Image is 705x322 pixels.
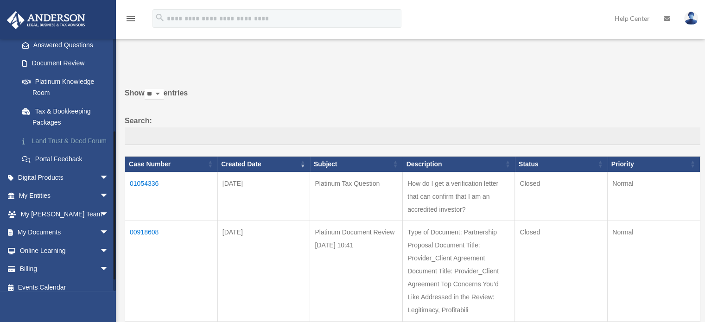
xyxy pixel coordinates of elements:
i: menu [125,13,136,24]
img: Anderson Advisors Platinum Portal [4,11,88,29]
label: Show entries [125,87,700,109]
td: Platinum Tax Question [310,172,403,221]
td: Normal [608,172,700,221]
td: Platinum Document Review [DATE] 10:41 [310,221,403,321]
span: arrow_drop_down [100,241,118,260]
a: menu [125,16,136,24]
th: Priority: activate to sort column ascending [608,156,700,172]
a: Online Learningarrow_drop_down [6,241,123,260]
td: Type of Document: Partnership Proposal Document Title: Provider_Client Agreement Document Title: ... [403,221,515,321]
a: Digital Productsarrow_drop_down [6,168,123,187]
span: arrow_drop_down [100,223,118,242]
a: Portal Feedback [13,150,123,169]
a: Document Review [13,54,123,73]
td: How do I get a verification letter that can confirm that I am an accredited investor? [403,172,515,221]
span: arrow_drop_down [100,187,118,206]
td: Normal [608,221,700,321]
th: Created Date: activate to sort column ascending [217,156,310,172]
a: Platinum Knowledge Room [13,72,123,102]
th: Status: activate to sort column ascending [515,156,608,172]
td: Closed [515,172,608,221]
th: Subject: activate to sort column ascending [310,156,403,172]
input: Search: [125,127,700,145]
a: My [PERSON_NAME] Teamarrow_drop_down [6,205,123,223]
th: Description: activate to sort column ascending [403,156,515,172]
a: Events Calendar [6,278,123,297]
a: My Entitiesarrow_drop_down [6,187,123,205]
span: arrow_drop_down [100,168,118,187]
td: 00918608 [125,221,218,321]
i: search [155,13,165,23]
td: Closed [515,221,608,321]
span: arrow_drop_down [100,205,118,224]
a: My Documentsarrow_drop_down [6,223,123,242]
span: arrow_drop_down [100,260,118,279]
img: User Pic [684,12,698,25]
a: Billingarrow_drop_down [6,260,123,278]
th: Case Number: activate to sort column ascending [125,156,218,172]
td: [DATE] [217,172,310,221]
a: Answered Questions [13,36,118,54]
a: Tax & Bookkeeping Packages [13,102,123,132]
a: Land Trust & Deed Forum [13,132,123,150]
td: [DATE] [217,221,310,321]
select: Showentries [145,89,164,100]
td: 01054336 [125,172,218,221]
label: Search: [125,114,700,145]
